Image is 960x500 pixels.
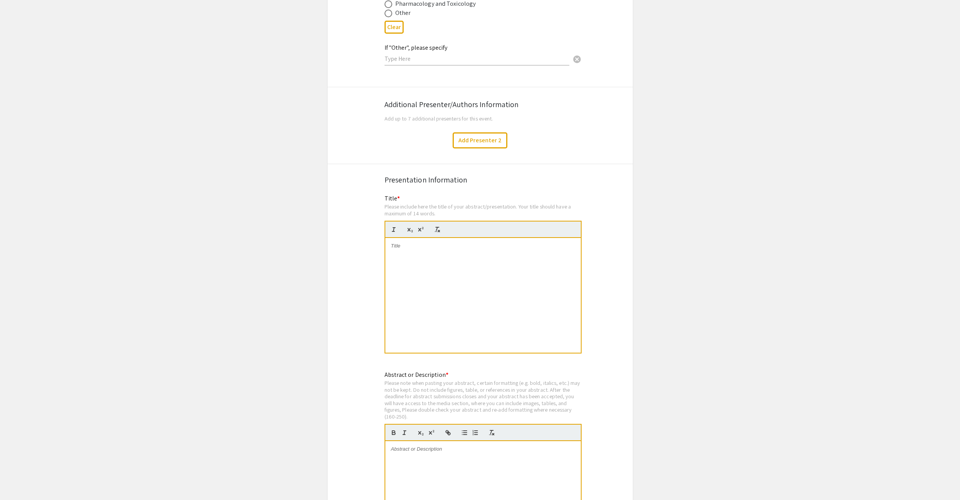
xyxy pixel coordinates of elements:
button: Clear [569,51,585,67]
div: Presentation Information [385,174,576,186]
div: Please note when pasting your abstract, certain formatting (e.g. bold, italics, etc.) may not be ... [385,379,582,420]
span: cancel [572,55,582,64]
div: Please include here the title of your abstract/presentation. Your title should have a maximum of ... [385,203,582,217]
mat-label: Abstract or Description [385,371,448,379]
div: Additional Presenter/Authors Information [385,99,576,110]
input: Type Here [385,55,569,63]
span: Add up to 7 additional presenters for this event. [385,115,493,122]
div: Other [395,8,411,18]
button: Clear [385,21,404,33]
mat-label: If "Other", please specify [385,44,447,52]
mat-label: Title [385,194,400,202]
button: Add Presenter 2 [453,132,507,148]
iframe: Chat [6,466,33,494]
